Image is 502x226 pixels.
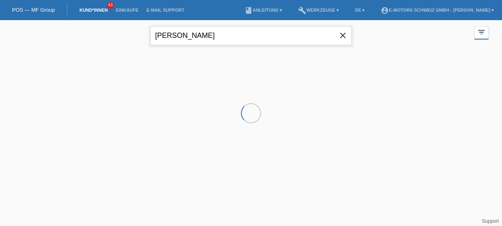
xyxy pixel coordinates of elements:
[112,8,142,12] a: Einkäufe
[294,8,343,12] a: buildWerkzeuge ▾
[338,31,348,40] i: close
[107,2,114,9] span: 43
[143,8,189,12] a: E-Mail Support
[150,26,352,45] input: Suche...
[12,7,55,13] a: POS — MF Group
[75,8,112,12] a: Kund*innen
[381,6,389,15] i: account_circle
[351,8,369,12] a: DE ▾
[482,218,499,224] a: Support
[241,8,286,12] a: bookAnleitung ▾
[377,8,498,12] a: account_circleE-Motors Schweiz GmbH - [PERSON_NAME] ▾
[245,6,253,15] i: book
[298,6,306,15] i: build
[477,28,486,37] i: filter_list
